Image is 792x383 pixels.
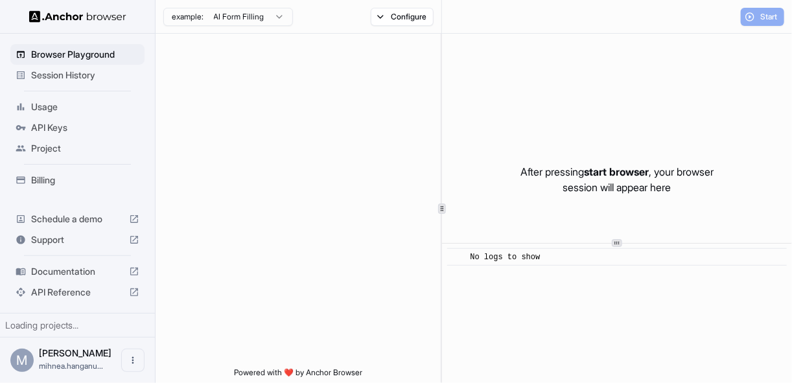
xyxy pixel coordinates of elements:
div: Browser Playground [10,44,145,65]
span: example: [172,12,204,22]
p: After pressing , your browser session will appear here [520,164,714,195]
button: Configure [371,8,434,26]
span: API Reference [31,286,124,299]
div: Project [10,138,145,159]
span: Powered with ❤️ by Anchor Browser [234,367,362,383]
span: Browser Playground [31,48,139,61]
button: Open menu [121,349,145,372]
div: Support [10,229,145,250]
span: Schedule a demo [31,213,124,226]
span: API Keys [31,121,139,134]
span: mihnea.hanganu@bridgebp.com [39,361,103,371]
div: M [10,349,34,372]
div: Billing [10,170,145,191]
div: API Reference [10,282,145,303]
span: Documentation [31,265,124,278]
div: Schedule a demo [10,209,145,229]
div: Session History [10,65,145,86]
div: Usage [10,97,145,117]
img: Anchor Logo [29,10,126,23]
span: ​ [454,251,460,264]
span: Project [31,142,139,155]
span: No logs to show [470,253,540,262]
span: Session History [31,69,139,82]
span: Support [31,233,124,246]
span: start browser [584,165,649,178]
div: API Keys [10,117,145,138]
span: Billing [31,174,139,187]
div: Loading projects... [5,319,150,332]
div: Documentation [10,261,145,282]
span: Mihnea Hanganu [39,347,111,358]
span: Usage [31,100,139,113]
